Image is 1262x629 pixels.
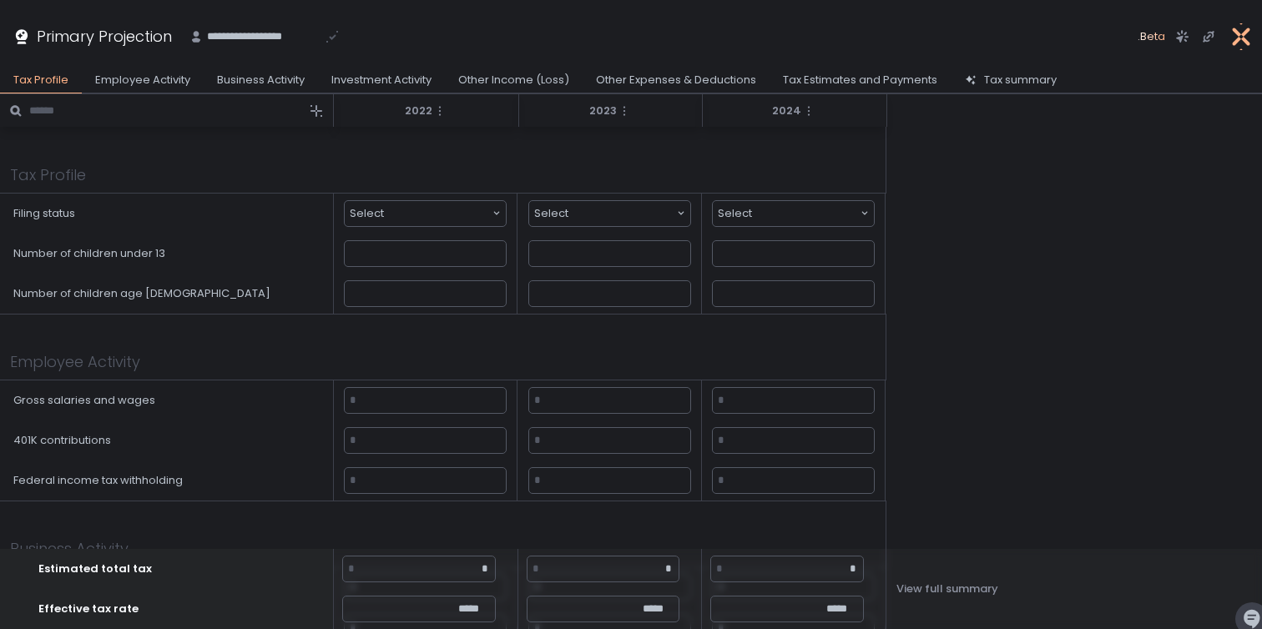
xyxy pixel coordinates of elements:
div: 401K contributions [13,433,111,448]
div: Number of children age [DEMOGRAPHIC_DATA] [13,286,270,301]
h1: Primary Projection [37,25,172,48]
button: View full summary [896,576,998,602]
div: Other Expenses & Deductions [596,73,756,88]
h1: Employee Activity [10,350,140,373]
span: .Beta [1134,28,1165,45]
div: View full summary [896,581,998,596]
div: Tax Estimates and Payments [783,73,937,88]
h1: Business Activity [10,537,129,560]
div: Select [528,200,691,227]
div: Other Income (Loss) [458,73,569,88]
span: Estimated total tax [38,561,152,576]
div: Filing status [13,206,75,221]
div: Business Activity [217,73,305,88]
div: Select [344,200,507,227]
div: Number of children under 13 [13,246,165,261]
div: Employee Activity [95,73,190,88]
span: 2022 [405,103,432,118]
div: Tax Profile [13,73,68,88]
div: Tax summary [984,73,1057,88]
div: Investment Activity [331,73,432,88]
span: Effective tax rate [38,601,139,616]
div: Gross salaries and wages [13,393,155,408]
div: Federal income tax withholding [13,473,183,488]
span: 2023 [589,103,617,118]
h1: Tax Profile [10,164,86,186]
span: 2024 [772,103,801,118]
div: Select [712,200,875,227]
